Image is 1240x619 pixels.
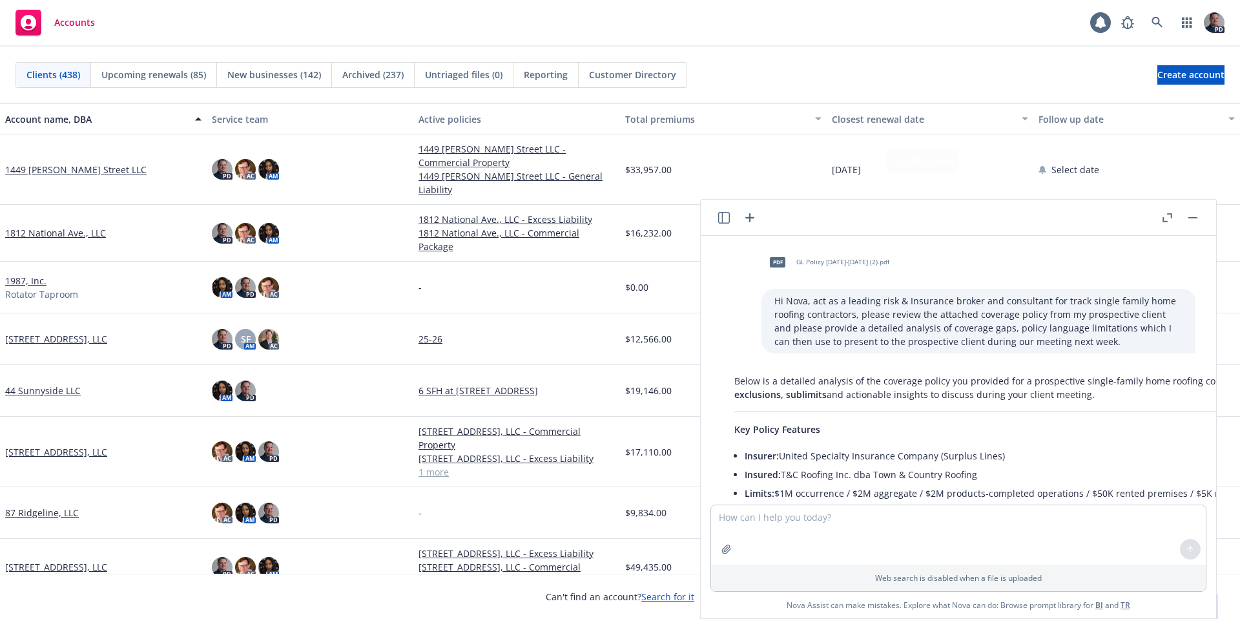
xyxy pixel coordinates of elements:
[241,332,251,346] span: SF
[212,557,232,578] img: photo
[745,487,774,499] span: Limits:
[774,294,1183,348] p: Hi Nova, act as a leading risk & Insurance broker and consultant for track single family home roo...
[212,277,232,298] img: photo
[418,425,615,452] a: [STREET_ADDRESS], LLC - Commercial Property
[5,163,147,176] a: 1449 [PERSON_NAME] Street LLC
[418,384,615,397] a: 6 SFH at [STREET_ADDRESS]
[625,280,648,294] span: $0.00
[706,592,1211,618] span: Nova Assist can make mistakes. Explore what Nova can do: Browse prompt library for and
[212,112,408,126] div: Service team
[212,223,232,244] img: photo
[745,450,779,462] span: Insurer:
[1204,12,1224,33] img: photo
[625,445,672,459] span: $17,110.00
[546,590,694,603] span: Can't find an account?
[1121,600,1130,611] a: TR
[235,441,256,462] img: photo
[589,68,676,81] span: Customer Directory
[54,17,95,28] span: Accounts
[418,332,615,346] a: 25-26
[235,557,256,578] img: photo
[227,68,321,81] span: New businesses (142)
[5,112,187,126] div: Account name, DBA
[5,384,81,397] a: 44 Sunnyside LLC
[258,329,279,350] img: photo
[212,503,232,523] img: photo
[1038,112,1221,126] div: Follow up date
[235,503,256,523] img: photo
[235,277,256,298] img: photo
[5,445,107,459] a: [STREET_ADDRESS], LLC
[10,5,100,41] a: Accounts
[625,506,666,519] span: $9,834.00
[418,112,615,126] div: Active policies
[1174,10,1200,36] a: Switch app
[5,226,106,240] a: 1812 National Ave., LLC
[207,103,413,134] button: Service team
[1033,103,1240,134] button: Follow up date
[832,163,861,176] span: [DATE]
[1115,10,1141,36] a: Report a Bug
[418,213,615,226] a: 1812 National Ave., LLC - Excess Liability
[5,506,79,519] a: 87 Ridgeline, LLC
[796,258,889,266] span: GL Policy [DATE]-[DATE] (2).pdf
[625,332,672,346] span: $12,566.00
[413,103,620,134] button: Active policies
[625,112,807,126] div: Total premiums
[258,223,279,244] img: photo
[425,68,502,81] span: Untriaged files (0)
[641,591,694,603] a: Search for it
[1095,600,1103,611] a: BI
[258,503,279,523] img: photo
[524,68,568,81] span: Reporting
[5,274,46,288] a: 1987, Inc.
[625,384,672,397] span: $19,146.00
[1144,10,1170,36] a: Search
[212,159,232,180] img: photo
[235,223,256,244] img: photo
[258,277,279,298] img: photo
[761,246,892,278] div: pdfGL Policy [DATE]-[DATE] (2).pdf
[101,68,206,81] span: Upcoming renewals (85)
[1157,65,1224,85] a: Create account
[625,226,672,240] span: $16,232.00
[258,441,279,462] img: photo
[258,557,279,578] img: photo
[418,226,615,253] a: 1812 National Ave., LLC - Commercial Package
[258,159,279,180] img: photo
[5,288,78,301] span: Rotator Taproom
[745,468,781,481] span: Insured:
[832,112,1014,126] div: Closest renewal date
[212,329,232,350] img: photo
[827,103,1033,134] button: Closest renewal date
[235,381,256,401] img: photo
[734,423,820,435] span: Key Policy Features
[342,68,404,81] span: Archived (237)
[1051,163,1099,176] span: Select date
[26,68,80,81] span: Clients (438)
[418,547,615,560] a: [STREET_ADDRESS], LLC - Excess Liability
[1157,63,1224,87] span: Create account
[418,560,615,587] a: [STREET_ADDRESS], LLC - Commercial Package
[5,332,107,346] a: [STREET_ADDRESS], LLC
[235,159,256,180] img: photo
[418,169,615,196] a: 1449 [PERSON_NAME] Street LLC - General Liability
[418,506,422,519] span: -
[625,560,672,574] span: $49,435.00
[212,441,232,462] img: photo
[5,560,107,574] a: [STREET_ADDRESS], LLC
[418,280,422,294] span: -
[212,381,232,401] img: photo
[770,257,785,267] span: pdf
[719,572,1198,583] p: Web search is disabled when a file is uploaded
[418,452,615,465] a: [STREET_ADDRESS], LLC - Excess Liability
[418,465,615,479] a: 1 more
[418,142,615,169] a: 1449 [PERSON_NAME] Street LLC - Commercial Property
[620,103,827,134] button: Total premiums
[625,163,672,176] span: $33,957.00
